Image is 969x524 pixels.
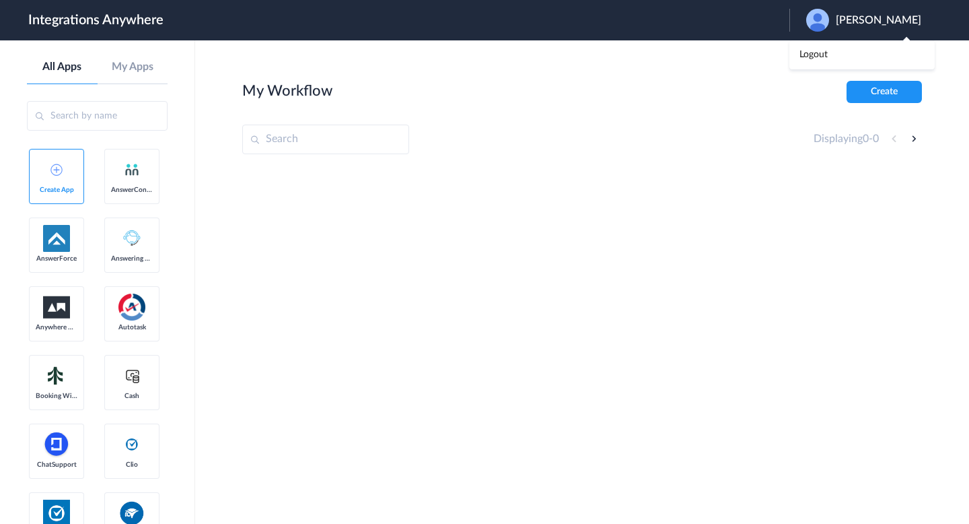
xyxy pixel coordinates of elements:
img: aww.png [43,296,70,319]
h2: My Workflow [242,82,332,100]
img: Answering_service.png [118,225,145,252]
span: Autotask [111,323,153,331]
span: 0 [863,133,869,144]
span: Anywhere Works [36,323,77,331]
a: All Apps [27,61,98,73]
span: Create App [36,186,77,194]
img: Setmore_Logo.svg [43,364,70,388]
span: AnswerForce [36,255,77,263]
input: Search by name [27,101,168,131]
h4: Displaying - [814,133,879,145]
img: clio-logo.svg [124,436,140,453]
img: cash-logo.svg [124,368,141,384]
span: ChatSupport [36,461,77,469]
h1: Integrations Anywhere [28,12,164,28]
img: answerconnect-logo.svg [124,162,140,178]
a: My Apps [98,61,168,73]
a: Logout [799,50,828,59]
img: autotask.png [118,294,145,321]
button: Create [847,81,922,103]
img: chatsupport-icon.svg [43,431,70,458]
img: add-icon.svg [50,164,63,176]
span: Booking Widget [36,392,77,400]
span: [PERSON_NAME] [836,14,921,27]
input: Search [242,125,409,154]
span: Answering Service [111,255,153,263]
span: 0 [873,133,879,144]
span: Clio [111,461,153,469]
img: af-app-logo.svg [43,225,70,252]
span: AnswerConnect [111,186,153,194]
img: user.png [806,9,829,32]
span: Cash [111,392,153,400]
